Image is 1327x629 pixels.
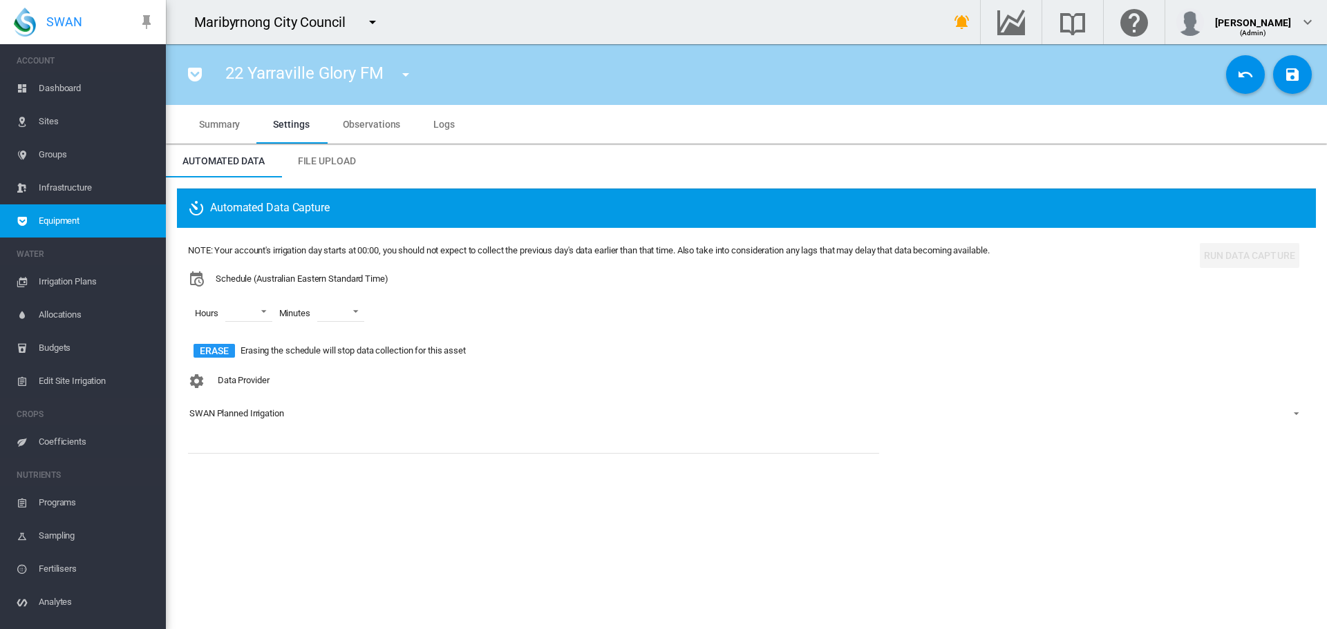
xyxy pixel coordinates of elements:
[225,64,384,83] span: 22 Yarraville Glory FM
[948,8,976,36] button: icon-bell-ring
[1118,14,1151,30] md-icon: Click here for help
[39,171,155,204] span: Infrastructure
[39,72,155,105] span: Dashboard
[1226,55,1265,94] button: Cancel Changes
[14,8,36,37] img: SWAN-Landscape-Logo-Colour-drop.png
[392,61,420,88] button: icon-menu-down
[181,61,209,88] button: icon-pocket
[1215,10,1291,24] div: [PERSON_NAME]
[954,14,970,30] md-icon: icon-bell-ring
[39,365,155,398] span: Edit Site Irrigation
[17,464,155,486] span: NUTRIENTS
[343,119,401,130] span: Observations
[39,298,155,331] span: Allocations
[187,66,203,83] md-icon: icon-pocket
[182,155,265,166] span: Automated Data
[218,376,270,386] span: Data Provider
[46,13,82,30] span: SWAN
[138,14,155,30] md-icon: icon-pin
[1284,66,1301,83] md-icon: icon-content-save
[39,519,155,552] span: Sampling
[17,403,155,425] span: CROPS
[1299,14,1316,30] md-icon: icon-chevron-down
[39,331,155,365] span: Budgets
[1273,55,1312,94] button: Save Changes
[1237,66,1254,83] md-icon: icon-undo
[241,345,466,357] span: Erasing the schedule will stop data collection for this asset
[188,200,330,217] span: Automated Data Capture
[39,204,155,238] span: Equipment
[433,119,455,130] span: Logs
[216,273,388,285] span: Schedule (Australian Eastern Standard Time)
[39,138,155,171] span: Groups
[194,12,358,32] div: Maribyrnong City Council
[1200,243,1299,268] button: Run Data Capture
[188,373,205,389] md-icon: icon-cog
[39,425,155,458] span: Coefficients
[199,119,240,130] span: Summary
[39,265,155,298] span: Irrigation Plans
[39,105,155,138] span: Sites
[359,8,386,36] button: icon-menu-down
[272,300,317,327] span: Minutes
[1056,14,1089,30] md-icon: Search the knowledge base
[188,300,225,327] span: Hours
[194,344,235,358] button: Erase
[39,552,155,586] span: Fertilisers
[273,119,309,130] span: Settings
[995,14,1028,30] md-icon: Go to the Data Hub
[188,200,210,217] md-icon: icon-camera-timer
[188,244,989,257] div: NOTE: Your account's irrigation day starts at 00:00, you should not expect to collect the previou...
[397,66,414,83] md-icon: icon-menu-down
[39,486,155,519] span: Programs
[364,14,381,30] md-icon: icon-menu-down
[1176,8,1204,36] img: profile.jpg
[188,271,205,287] md-icon: icon-calendar-clock
[17,50,155,72] span: ACCOUNT
[17,243,155,265] span: WATER
[298,155,356,166] span: File Upload
[39,586,155,619] span: Analytes
[1240,29,1267,37] span: (Admin)
[188,403,1305,424] md-select: Configuration: SWAN Planned Irrigation
[189,408,284,418] div: SWAN Planned Irrigation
